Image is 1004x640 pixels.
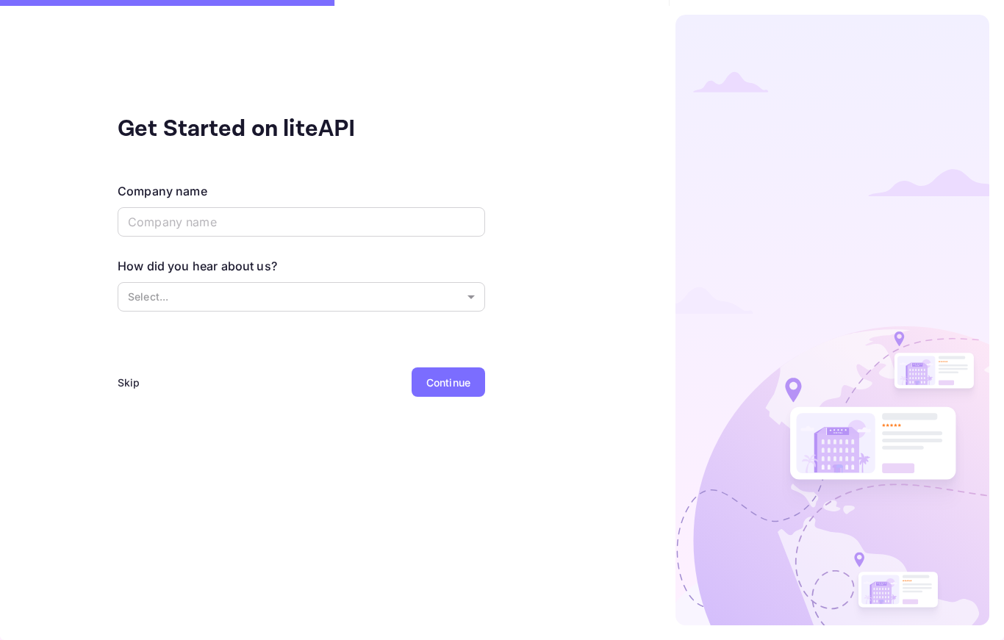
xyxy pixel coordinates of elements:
img: logo [675,15,989,625]
div: Get Started on liteAPI [118,112,412,147]
p: Select... [128,289,462,304]
div: Without label [118,282,485,312]
div: Skip [118,375,140,390]
input: Company name [118,207,485,237]
div: Continue [426,375,470,390]
div: How did you hear about us? [118,257,277,275]
div: Company name [118,182,207,200]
